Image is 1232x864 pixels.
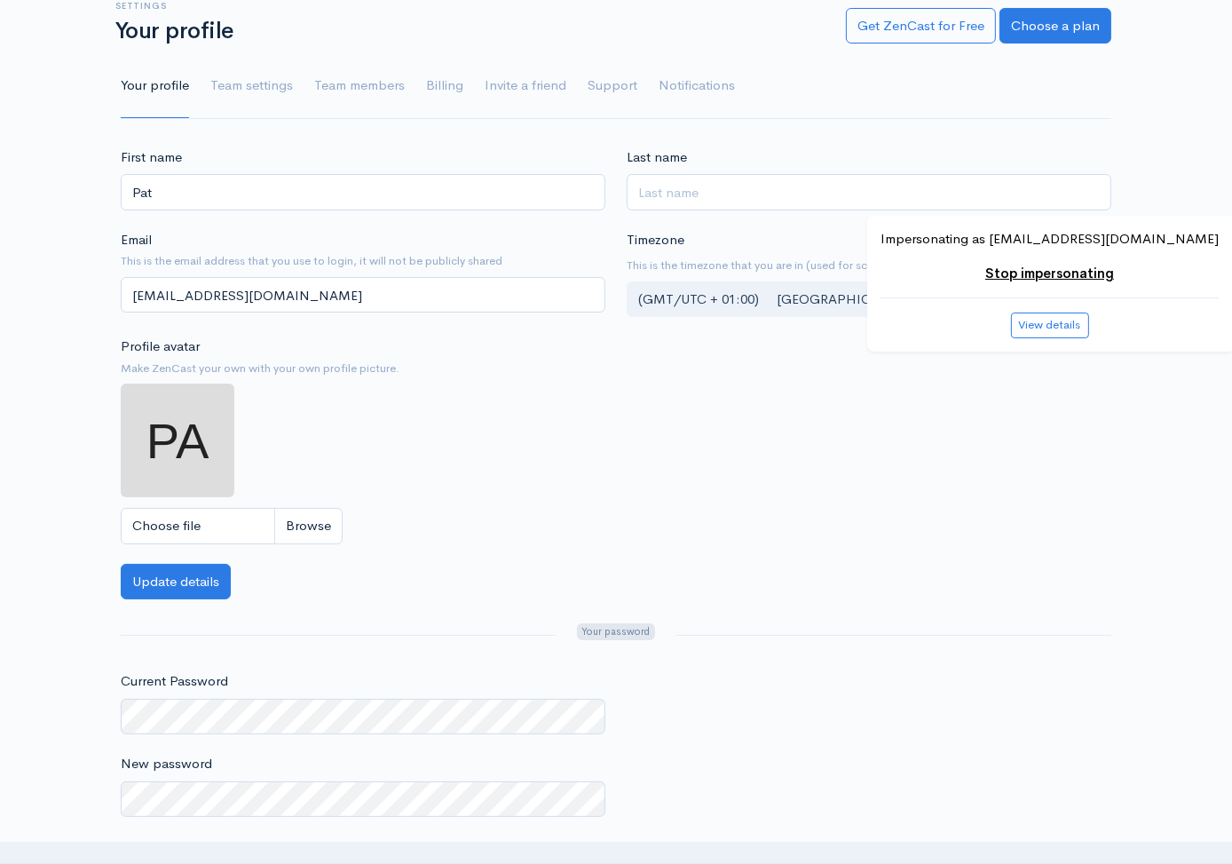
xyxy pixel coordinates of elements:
[846,8,996,44] a: Get ZenCast for Free
[115,19,825,44] h1: Your profile
[121,384,234,497] img: ...
[577,623,655,640] span: Your password
[426,54,463,118] a: Billing
[985,265,1114,281] a: Stop impersonating
[881,229,1219,250] p: Impersonating as [EMAIL_ADDRESS][DOMAIN_NAME]
[627,174,1111,210] input: Last name
[121,564,231,600] button: Update details
[121,252,605,270] small: This is the email address that you use to login, it will not be publicly shared
[627,257,1111,274] small: This is the timezone that you are in (used for scheduling and reporting)
[121,671,228,692] label: Current Password
[121,754,212,774] label: New password
[999,8,1111,44] a: Choose a plan
[121,174,605,210] input: First name
[121,360,605,377] small: Make ZenCast your own with your own profile picture.
[115,1,825,11] h6: Settings
[210,54,293,118] a: Team settings
[121,836,280,857] label: Enter new password again
[627,147,687,168] label: Last name
[485,54,566,118] a: Invite a friend
[314,54,405,118] a: Team members
[638,289,1084,310] div: (GMT/UTC + 01:00) [GEOGRAPHIC_DATA]
[121,147,182,168] label: First name
[121,54,189,118] a: Your profile
[588,54,637,118] a: Support
[121,230,152,250] label: Email
[627,281,1111,318] button: (GMT/UTC + 01:00) London
[659,54,735,118] a: Notifications
[1011,313,1089,338] button: View details
[121,337,200,357] label: Profile avatar
[627,230,684,250] label: Timezone
[121,277,605,313] input: name@example.com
